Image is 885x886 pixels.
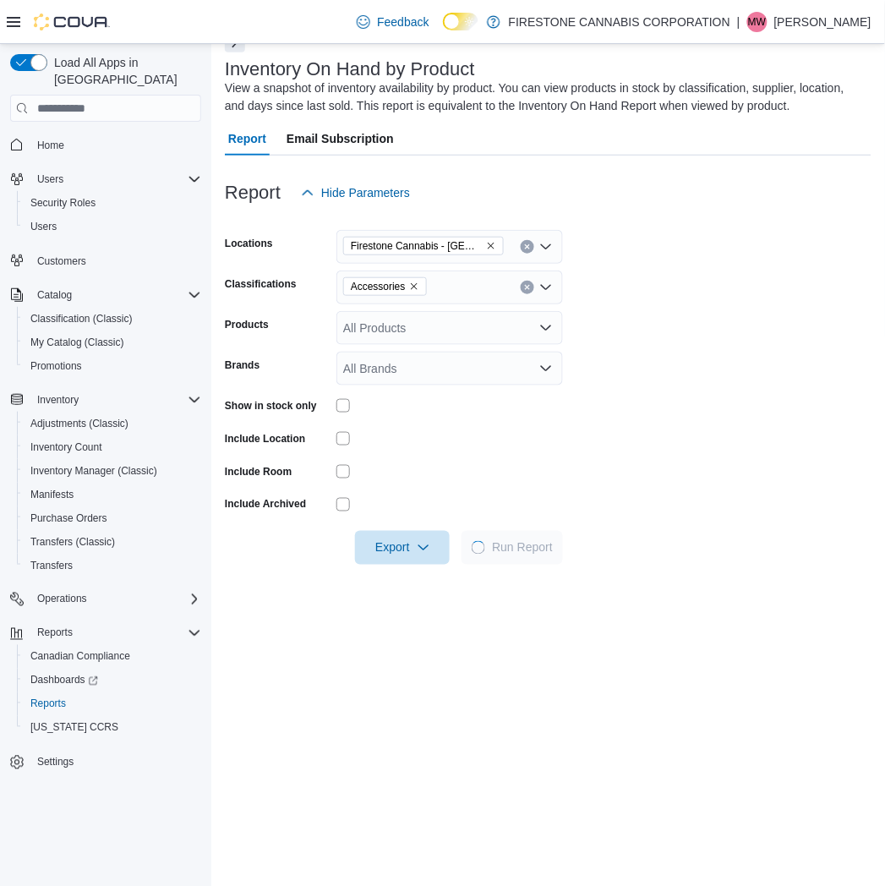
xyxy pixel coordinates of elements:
label: Include Location [225,432,305,446]
button: [US_STATE] CCRS [17,716,208,740]
a: Dashboards [24,670,105,691]
button: Classification (Classic) [17,307,208,331]
span: Users [37,172,63,186]
span: Canadian Compliance [24,647,201,667]
a: Dashboards [17,669,208,692]
button: Security Roles [17,191,208,215]
span: Load All Apps in [GEOGRAPHIC_DATA] [47,54,201,88]
button: Inventory [30,390,85,410]
button: Inventory [3,388,208,412]
button: Purchase Orders [17,506,208,530]
label: Classifications [225,277,297,291]
button: Inventory Manager (Classic) [17,459,208,483]
a: Transfers (Classic) [24,532,122,552]
a: Adjustments (Classic) [24,413,135,434]
span: Canadian Compliance [30,650,130,664]
button: Export [355,531,450,565]
span: Adjustments (Classic) [24,413,201,434]
span: Dashboards [30,674,98,687]
span: Feedback [377,14,429,30]
span: Manifests [30,488,74,501]
button: Transfers (Classic) [17,530,208,554]
span: Security Roles [30,196,96,210]
span: Customers [30,250,201,271]
label: Brands [225,358,259,372]
span: Export [365,531,440,565]
a: Users [24,216,63,237]
button: Open list of options [539,321,553,335]
span: Washington CCRS [24,718,201,738]
button: Adjustments (Classic) [17,412,208,435]
button: Users [30,169,70,189]
span: Firestone Cannabis - [GEOGRAPHIC_DATA] [351,238,483,254]
button: Settings [3,750,208,774]
button: Remove Accessories from selection in this group [409,282,419,292]
span: Reports [30,697,66,711]
button: Transfers [17,554,208,577]
button: Catalog [3,283,208,307]
h3: Inventory On Hand by Product [225,59,475,79]
span: My Catalog (Classic) [30,336,124,349]
span: Inventory Count [24,437,201,457]
span: Report [228,122,266,156]
button: Hide Parameters [294,176,417,210]
label: Products [225,318,269,331]
button: Reports [3,621,208,645]
span: Firestone Cannabis - Sylvan Lake [343,237,504,255]
span: Purchase Orders [24,508,201,528]
span: Transfers (Classic) [24,532,201,552]
a: Security Roles [24,193,102,213]
span: Accessories [343,277,427,296]
div: Mike Wilson [747,12,768,32]
span: Inventory Manager (Classic) [24,461,201,481]
button: Promotions [17,354,208,378]
a: Classification (Classic) [24,309,139,329]
span: Promotions [24,356,201,376]
span: My Catalog (Classic) [24,332,201,353]
a: Inventory Manager (Classic) [24,461,164,481]
span: Reports [30,623,201,643]
span: Loading [471,540,487,556]
a: Transfers [24,555,79,576]
span: MW [748,12,766,32]
button: Home [3,132,208,156]
a: My Catalog (Classic) [24,332,131,353]
a: Purchase Orders [24,508,114,528]
span: Users [30,169,201,189]
a: [US_STATE] CCRS [24,718,125,738]
span: Security Roles [24,193,201,213]
h3: Report [225,183,281,203]
p: FIRESTONE CANNABIS CORPORATION [509,12,730,32]
span: Users [24,216,201,237]
span: Inventory Count [30,440,102,454]
span: Inventory Manager (Classic) [30,464,157,478]
button: My Catalog (Classic) [17,331,208,354]
p: | [737,12,740,32]
input: Dark Mode [443,13,478,30]
span: Dark Mode [443,30,444,31]
label: Include Room [225,465,292,479]
span: Classification (Classic) [24,309,201,329]
a: Home [30,135,71,156]
button: Open list of options [539,281,553,294]
a: Feedback [350,5,435,39]
span: Run Report [492,539,553,556]
span: Transfers [24,555,201,576]
span: Dashboards [24,670,201,691]
span: Classification (Classic) [30,312,133,325]
span: Settings [30,752,201,773]
a: Canadian Compliance [24,647,137,667]
span: Catalog [30,285,201,305]
button: Reports [17,692,208,716]
button: Users [17,215,208,238]
span: Manifests [24,484,201,505]
p: [PERSON_NAME] [774,12,871,32]
button: Open list of options [539,362,553,375]
span: Promotions [30,359,82,373]
img: Cova [34,14,110,30]
span: Catalog [37,288,72,302]
span: Inventory [30,390,201,410]
span: Transfers [30,559,73,572]
a: Promotions [24,356,89,376]
span: [US_STATE] CCRS [30,721,118,735]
